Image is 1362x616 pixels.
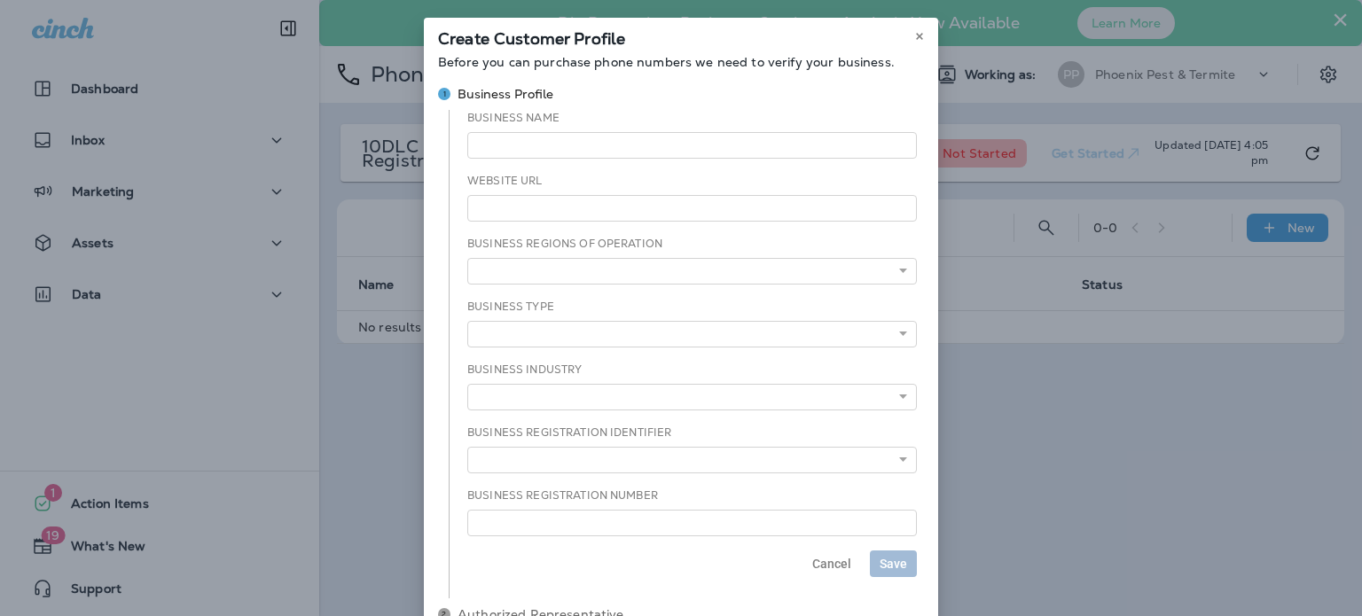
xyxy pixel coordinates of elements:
div: Create Customer Profile [424,18,938,55]
label: Business Registration Identifier [467,425,671,440]
span: Save [880,558,907,570]
span: Business Profile [458,85,553,103]
button: Cancel [802,550,861,577]
span: Cancel [812,558,851,570]
button: Business Profile [431,71,931,117]
button: Save [870,550,917,577]
label: Website URL [467,174,543,188]
label: Business Type [467,300,554,314]
p: Before you can purchase phone numbers we need to verify your business. [438,55,924,69]
label: Business Registration Number [467,488,658,503]
label: Business Regions of Operation [467,237,662,251]
text: 1 [443,90,446,98]
label: Business Industry [467,363,582,377]
label: Business Name [467,111,560,125]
